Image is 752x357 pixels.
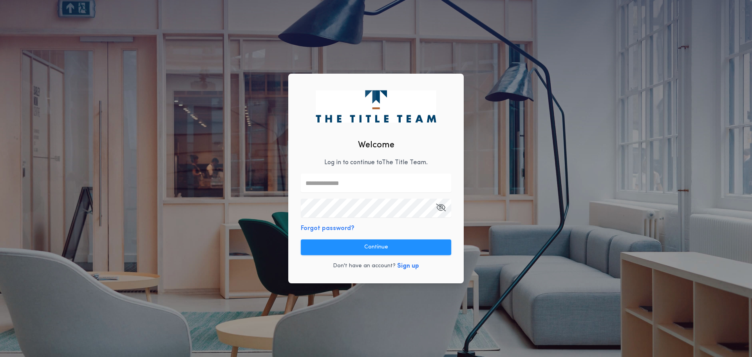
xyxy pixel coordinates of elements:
[397,261,419,271] button: Sign up
[333,262,396,270] p: Don't have an account?
[358,139,394,152] h2: Welcome
[316,90,436,122] img: logo
[301,224,354,233] button: Forgot password?
[324,158,428,167] p: Log in to continue to The Title Team .
[301,239,451,255] button: Continue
